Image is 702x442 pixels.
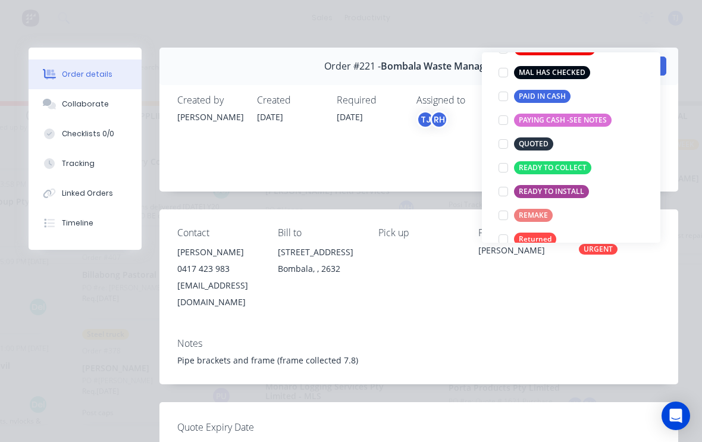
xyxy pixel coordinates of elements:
div: Notes [177,338,660,349]
div: READY TO COLLECT [514,161,591,174]
div: [PERSON_NAME] [478,244,560,261]
button: Timeline [29,208,142,238]
button: Returned [494,231,561,247]
div: Contact [177,227,259,239]
span: [DATE] [337,111,363,123]
button: PAID IN CASH [494,88,575,105]
div: [EMAIL_ADDRESS][DOMAIN_NAME] [177,277,259,311]
div: Checklists 0/0 [62,128,114,139]
span: [DATE] [257,111,283,123]
div: Pick up [378,227,460,239]
button: Linked Orders [29,178,142,208]
div: TJ [416,111,434,128]
div: REMAKE [514,209,553,222]
button: DO NOT INVOICE YET [494,40,600,57]
div: PAID IN CASH [514,90,571,103]
button: PAYING CASH -SEE NOTES [494,112,616,128]
button: READY TO COLLECT [494,159,596,176]
div: Linked Orders [62,188,113,199]
div: [PERSON_NAME]0417 423 983[EMAIL_ADDRESS][DOMAIN_NAME] [177,244,259,311]
div: Assigned to [416,95,535,106]
div: RH [430,111,448,128]
div: [PERSON_NAME] [177,244,259,261]
span: Bombala Waste Management [381,61,514,72]
div: [STREET_ADDRESS]Bombala, , 2632 [278,244,359,282]
div: PAYING CASH -SEE NOTES [514,114,612,127]
button: Checklists 0/0 [29,119,142,149]
div: [STREET_ADDRESS] [278,244,359,261]
div: Order details [62,69,112,80]
div: Open Intercom Messenger [662,402,690,430]
div: Bombala, , 2632 [278,261,359,277]
span: Order #221 - [324,61,381,72]
button: Collaborate [29,89,142,119]
button: TJRH [416,111,448,128]
div: Required [337,95,402,106]
div: Bill to [278,227,359,239]
button: Order details [29,59,142,89]
button: QUOTED [494,136,558,152]
div: URGENT [579,244,618,255]
div: Pipe brackets and frame (frame collected 7.8) [177,354,660,366]
button: READY TO INSTALL [494,183,594,200]
div: Created by [177,95,243,106]
div: Timeline [62,218,93,228]
button: MAL HAS CHECKED [494,64,595,81]
div: [PERSON_NAME] [177,111,243,123]
button: Tracking [29,149,142,178]
div: READY TO INSTALL [514,185,589,198]
div: Created [257,95,322,106]
div: 0417 423 983 [177,261,259,277]
div: Collaborate [62,99,109,109]
div: Returned [514,233,556,246]
div: QUOTED [514,137,553,151]
label: Quote Expiry Date [177,420,326,434]
div: MAL HAS CHECKED [514,66,590,79]
div: Tracking [62,158,95,169]
div: PO [478,227,560,239]
button: REMAKE [494,207,557,224]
